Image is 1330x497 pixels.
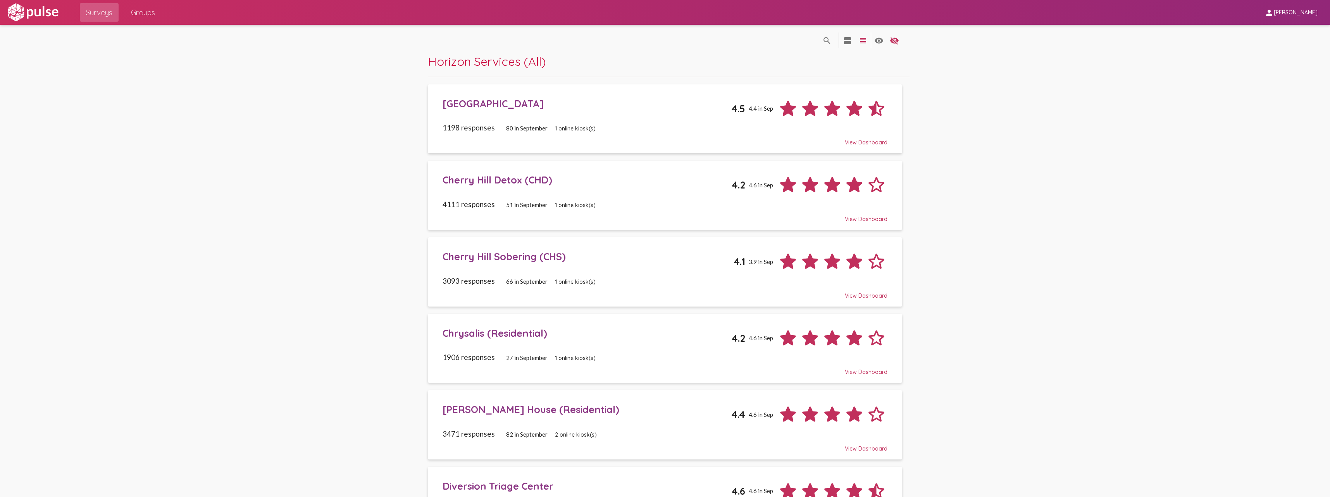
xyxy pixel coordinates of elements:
[125,3,161,22] a: Groups
[443,209,887,223] div: View Dashboard
[443,362,887,375] div: View Dashboard
[443,285,887,299] div: View Dashboard
[443,403,731,415] div: [PERSON_NAME] House (Residential)
[1274,9,1318,16] span: [PERSON_NAME]
[555,125,596,132] span: 1 online kiosk(s)
[731,408,745,420] span: 4.4
[749,258,773,265] span: 3.9 in Sep
[890,36,899,45] mat-icon: language
[555,202,596,209] span: 1 online kiosk(s)
[86,5,112,19] span: Surveys
[428,54,546,69] span: Horizon Services (All)
[555,278,596,285] span: 1 online kiosk(s)
[428,390,902,459] a: [PERSON_NAME] House (Residential)4.44.6 in Sep3471 responses82 in September2 online kiosk(s)View ...
[555,355,596,362] span: 1 online kiosk(s)
[1265,8,1274,17] mat-icon: person
[443,438,887,452] div: View Dashboard
[749,182,773,189] span: 4.6 in Sep
[443,200,495,209] span: 4111 responses
[858,36,868,45] mat-icon: language
[506,431,548,438] span: 82 in September
[1258,5,1324,19] button: [PERSON_NAME]
[443,429,495,438] span: 3471 responses
[840,33,855,48] button: language
[428,161,902,230] a: Cherry Hill Detox (CHD)4.24.6 in Sep4111 responses51 in September1 online kiosk(s)View Dashboard
[443,123,495,132] span: 1198 responses
[506,278,548,285] span: 66 in September
[734,255,745,267] span: 4.1
[731,103,745,115] span: 4.5
[819,33,835,48] button: language
[506,201,548,208] span: 51 in September
[131,5,155,19] span: Groups
[443,353,495,362] span: 1906 responses
[6,3,60,22] img: white-logo.svg
[749,487,773,494] span: 4.6 in Sep
[871,33,887,48] button: language
[506,354,548,361] span: 27 in September
[749,411,773,418] span: 4.6 in Sep
[443,174,732,186] div: Cherry Hill Detox (CHD)
[843,36,852,45] mat-icon: language
[443,250,734,262] div: Cherry Hill Sobering (CHS)
[443,480,732,492] div: Diversion Triage Center
[80,3,119,22] a: Surveys
[749,334,773,341] span: 4.6 in Sep
[732,485,745,497] span: 4.6
[443,132,887,146] div: View Dashboard
[428,84,902,154] a: [GEOGRAPHIC_DATA]4.54.4 in Sep1198 responses80 in September1 online kiosk(s)View Dashboard
[443,276,495,285] span: 3093 responses
[732,179,745,191] span: 4.2
[443,98,731,110] div: [GEOGRAPHIC_DATA]
[732,332,745,344] span: 4.2
[822,36,832,45] mat-icon: language
[506,125,548,132] span: 80 in September
[428,237,902,307] a: Cherry Hill Sobering (CHS)4.13.9 in Sep3093 responses66 in September1 online kiosk(s)View Dashboard
[443,327,732,339] div: Chrysalis (Residential)
[555,431,597,438] span: 2 online kiosk(s)
[887,33,902,48] button: language
[749,105,773,112] span: 4.4 in Sep
[874,36,884,45] mat-icon: language
[855,33,871,48] button: language
[428,314,902,383] a: Chrysalis (Residential)4.24.6 in Sep1906 responses27 in September1 online kiosk(s)View Dashboard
